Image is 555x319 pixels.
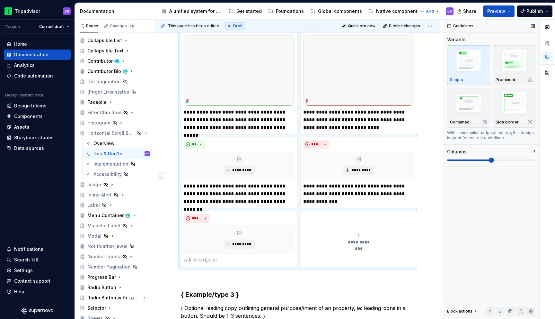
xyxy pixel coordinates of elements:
[447,9,452,14] div: BS
[418,7,442,16] button: Add
[14,124,29,130] div: Assets
[454,5,480,17] button: Share
[450,77,463,82] p: Simple
[21,307,53,314] a: Supernova Logo
[4,122,71,132] a: Assets
[87,99,107,105] div: Facepile
[87,89,129,95] div: (Page) Error states
[80,23,98,29] div: Pages
[83,149,152,159] a: Dos & Don'tsBS
[77,231,152,241] a: Modal
[5,93,43,98] div: Design system data
[526,8,543,14] span: Publish
[77,210,152,221] a: Menu Container 🥶
[77,128,152,138] a: Horizontal Scroll Bar Button
[14,73,53,79] div: Code automation
[83,159,152,169] a: Implementation
[181,290,414,299] h3: { Example/type 3 }
[4,111,71,122] a: Components
[447,88,490,128] button: placeholderContained
[4,244,71,254] button: Notifications
[77,97,152,107] a: Facepile
[77,118,152,128] a: Histogram
[159,6,225,16] a: A unified system for every journey.
[93,161,128,167] div: Implementation
[77,282,152,293] a: Radio Button
[93,140,115,147] div: Overview
[493,88,536,128] button: placeholderSide border
[233,23,243,29] span: Draft
[93,171,122,178] div: Accessibility
[145,150,149,157] div: BS
[87,284,116,291] div: Radio Button
[87,274,116,280] div: Progress Bar
[87,130,135,136] div: Horizontal Scroll Bar Button
[14,62,35,68] div: Analytics
[87,78,121,85] div: Dot pagination
[1,4,73,18] button: TripadvisorBS
[14,41,27,47] div: Home
[447,307,478,316] div: Block actions
[493,45,536,85] button: placeholderProminent
[169,8,222,14] div: A unified system for every journey.
[87,68,128,75] div: Contributor Bio 🥶
[83,169,152,179] a: Accessibility
[4,7,12,15] img: 0ed0e8b8-9446-497d-bad0-376821b19aa5.png
[487,8,505,14] span: Preview
[340,22,378,31] button: Quick preview
[87,48,124,54] div: Collapsible Text
[14,267,33,274] div: Settings
[77,272,152,282] a: Progress Bar
[77,200,152,210] a: Label
[87,264,131,270] div: Number Pagination
[77,190,152,200] a: Inline Alert
[348,23,375,29] span: Quick preview
[366,6,423,16] a: Native components
[87,181,101,188] div: Image
[533,149,535,154] p: 2
[80,8,152,14] div: Documentation
[15,8,40,14] div: Tripadvisor
[159,5,417,18] div: Page tree
[93,150,122,157] div: Dos & Don'ts
[496,77,515,82] p: Prominent
[14,113,43,120] div: Components
[87,233,101,239] div: Modal
[87,37,122,44] div: Collapsible List
[483,5,515,17] button: Preview
[266,6,306,16] a: Foundations
[87,120,110,126] div: Histogram
[184,34,295,106] img: 1573abb6-e9ea-4b02-9fe0-84031db887e8.png
[110,23,135,29] div: Changes
[276,8,304,14] div: Foundations
[5,24,20,29] div: Version
[87,223,120,229] div: Michelin Label
[77,87,152,97] a: (Page) Error states
[14,51,48,58] div: Documentation
[376,8,420,14] div: Native components
[77,46,152,56] a: Collapsible Text
[77,56,152,66] a: Contributor 🥶
[77,35,152,46] a: Collapsible List
[77,179,152,190] a: Image
[496,120,519,125] p: Side border
[426,9,434,14] span: Add
[450,48,487,76] img: placeholder
[4,265,71,276] a: Settings
[87,253,120,260] div: Number labels
[39,24,64,29] span: Current draft
[447,309,472,314] div: Block actions
[447,130,535,141] div: With a minimalist badge at the top, this design is great for content guidelines.
[4,71,71,81] a: Code automation
[87,212,130,219] div: Menu Container 🥶
[87,243,128,250] div: Notification jewel
[77,303,152,313] a: Selector
[447,36,466,43] div: Variants
[389,23,420,29] span: Publish changes
[4,143,71,153] a: Data sources
[87,202,100,208] div: Label
[4,276,71,286] button: Contact support
[318,8,362,14] div: Global components
[77,221,152,231] a: Michelin Label
[517,5,552,17] button: Publish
